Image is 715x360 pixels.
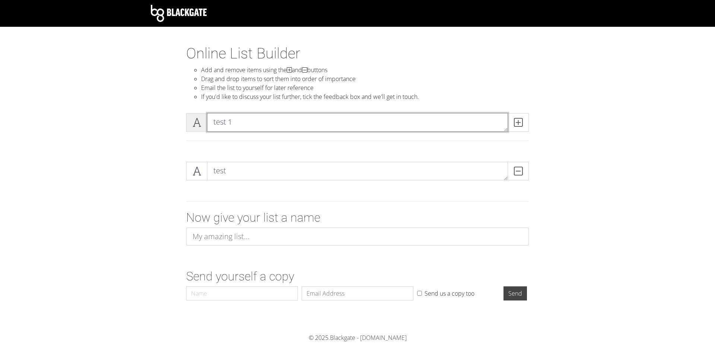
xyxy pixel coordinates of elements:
li: Email the list to yourself for later reference [201,83,529,92]
input: My amazing list... [186,228,529,245]
li: Drag and drop items to sort them into order of importance [201,74,529,83]
img: Blackgate [151,5,207,22]
li: Add and remove items using the and buttons [201,65,529,74]
input: Email Address [302,286,413,300]
h2: Send yourself a copy [186,269,529,283]
h1: Online List Builder [186,45,529,62]
div: © 2025. [151,333,564,342]
input: Name [186,286,298,300]
label: Send us a copy too [425,289,474,298]
a: Blackgate - [DOMAIN_NAME] [330,334,407,342]
li: If you'd like to discuss your list further, tick the feedback box and we'll get in touch. [201,92,529,101]
h2: Now give your list a name [186,210,529,225]
input: Send [503,286,527,300]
